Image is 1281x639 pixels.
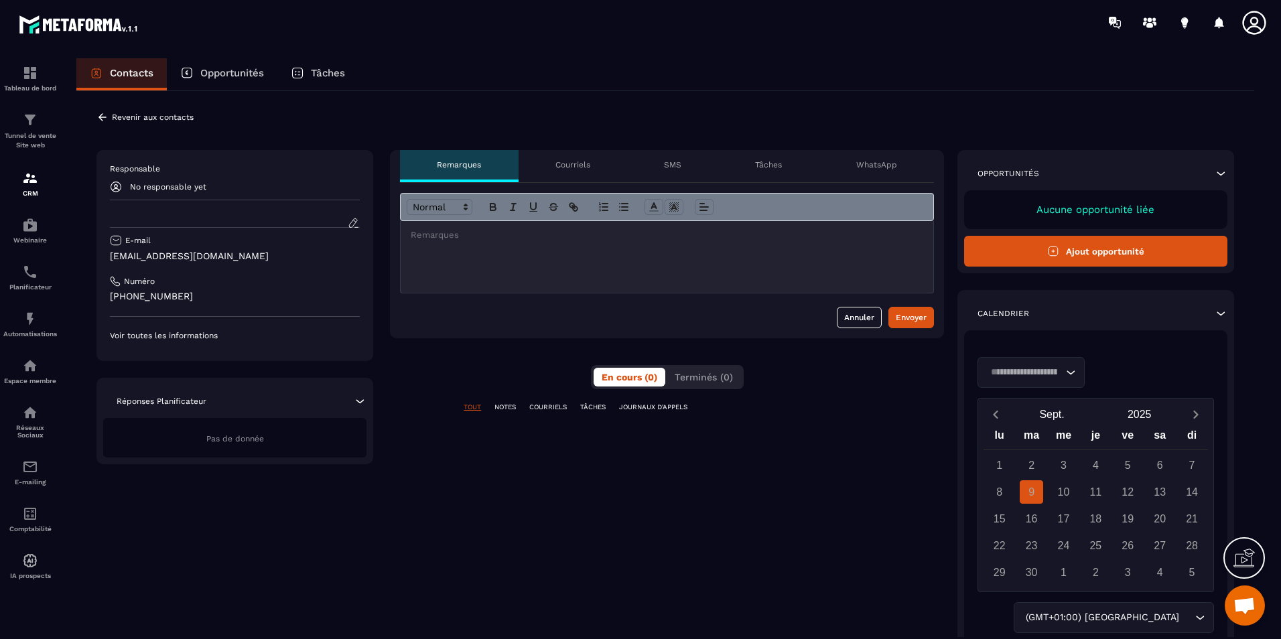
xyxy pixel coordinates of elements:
img: accountant [22,506,38,522]
div: 1 [1052,561,1075,584]
div: sa [1144,426,1176,449]
div: 6 [1148,453,1172,477]
p: Planificateur [3,283,57,291]
div: 26 [1116,534,1140,557]
button: Open years overlay [1095,403,1183,426]
div: 12 [1116,480,1140,504]
div: 29 [988,561,1011,584]
div: 16 [1020,507,1043,530]
div: di [1176,426,1208,449]
div: 5 [1181,561,1204,584]
div: 30 [1020,561,1043,584]
p: NOTES [494,403,516,412]
span: (GMT+01:00) [GEOGRAPHIC_DATA] [1022,610,1182,625]
p: Opportunités [200,67,264,79]
div: ma [1016,426,1048,449]
div: 4 [1084,453,1107,477]
button: Envoyer [888,307,934,328]
img: automations [22,311,38,327]
div: 8 [988,480,1011,504]
a: emailemailE-mailing [3,449,57,496]
div: 19 [1116,507,1140,530]
p: SMS [664,159,681,170]
div: 21 [1181,507,1204,530]
div: 24 [1052,534,1075,557]
div: me [1048,426,1080,449]
p: Remarques [437,159,481,170]
input: Search for option [1182,610,1192,625]
div: ve [1111,426,1144,449]
button: Annuler [837,307,882,328]
p: [PHONE_NUMBER] [110,290,360,303]
div: 20 [1148,507,1172,530]
p: Espace membre [3,377,57,384]
div: 28 [1181,534,1204,557]
p: Contacts [110,67,153,79]
p: Courriels [555,159,590,170]
div: Calendar wrapper [984,426,1208,584]
p: E-mailing [3,478,57,486]
a: schedulerschedulerPlanificateur [3,254,57,301]
a: automationsautomationsEspace membre [3,348,57,395]
p: Réseaux Sociaux [3,424,57,439]
p: Tâches [755,159,782,170]
img: formation [22,112,38,128]
a: Tâches [277,58,358,90]
div: 15 [988,507,1011,530]
div: Ouvrir le chat [1225,585,1265,626]
img: automations [22,217,38,233]
span: Terminés (0) [675,372,733,382]
p: Aucune opportunité liée [977,204,1214,216]
p: Tunnel de vente Site web [3,131,57,150]
p: Comptabilité [3,525,57,532]
img: scheduler [22,264,38,280]
p: JOURNAUX D'APPELS [619,403,687,412]
a: formationformationTableau de bord [3,55,57,102]
p: Voir toutes les informations [110,330,360,341]
a: formationformationCRM [3,160,57,207]
p: CRM [3,190,57,197]
div: 27 [1148,534,1172,557]
div: 1 [988,453,1011,477]
p: No responsable yet [130,182,206,192]
div: 25 [1084,534,1107,557]
div: 11 [1084,480,1107,504]
button: En cours (0) [594,368,665,386]
button: Next month [1183,405,1208,423]
button: Terminés (0) [667,368,741,386]
a: formationformationTunnel de vente Site web [3,102,57,160]
p: IA prospects [3,572,57,579]
span: En cours (0) [602,372,657,382]
div: Envoyer [896,311,927,324]
img: automations [22,358,38,374]
div: 14 [1181,480,1204,504]
button: Previous month [984,405,1008,423]
div: lu [984,426,1016,449]
a: social-networksocial-networkRéseaux Sociaux [3,395,57,449]
img: email [22,459,38,475]
p: Tableau de bord [3,84,57,92]
p: Opportunités [977,168,1039,179]
p: [EMAIL_ADDRESS][DOMAIN_NAME] [110,250,360,263]
button: Open months overlay [1008,403,1096,426]
div: 3 [1116,561,1140,584]
div: 18 [1084,507,1107,530]
p: COURRIELS [529,403,567,412]
div: 5 [1116,453,1140,477]
a: accountantaccountantComptabilité [3,496,57,543]
div: 7 [1181,453,1204,477]
p: Revenir aux contacts [112,113,194,122]
p: Calendrier [977,308,1029,319]
div: 3 [1052,453,1075,477]
input: Search for option [986,365,1063,380]
a: automationsautomationsAutomatisations [3,301,57,348]
div: Calendar days [984,453,1208,584]
p: E-mail [125,235,151,246]
p: Responsable [110,163,360,174]
div: 22 [988,534,1011,557]
a: automationsautomationsWebinaire [3,207,57,254]
div: 10 [1052,480,1075,504]
div: je [1079,426,1111,449]
img: formation [22,170,38,186]
div: 4 [1148,561,1172,584]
